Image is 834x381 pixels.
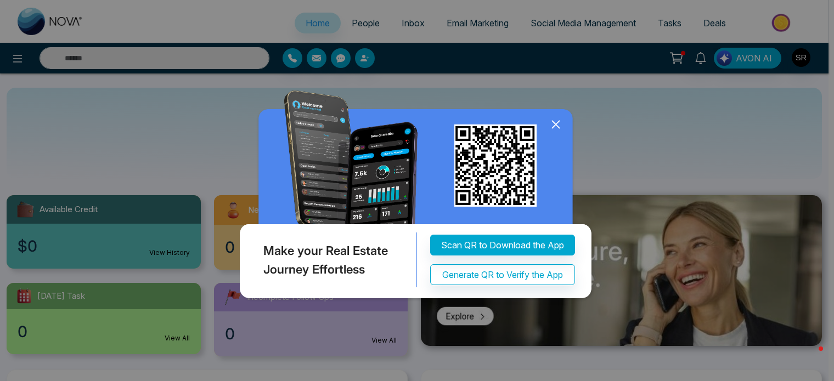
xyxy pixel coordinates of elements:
button: Generate QR to Verify the App [430,264,575,285]
button: Scan QR to Download the App [430,235,575,255]
img: QRModal [237,90,597,304]
div: Make your Real Estate Journey Effortless [237,232,417,287]
img: qr_for_download_app.png [454,124,537,207]
iframe: Intercom live chat [797,344,823,370]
